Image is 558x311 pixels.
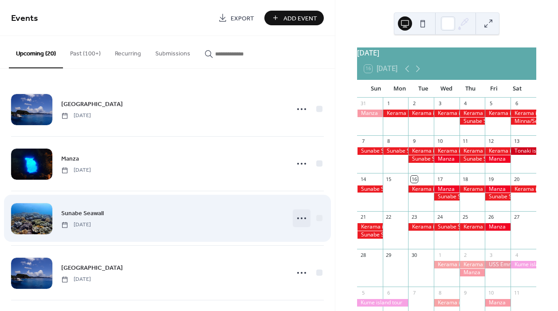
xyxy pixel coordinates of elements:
[462,100,469,107] div: 4
[61,264,123,273] span: [GEOGRAPHIC_DATA]
[411,289,417,296] div: 7
[357,47,536,58] div: [DATE]
[63,36,108,67] button: Past (100+)
[511,147,536,155] div: Tonaki island
[360,138,366,145] div: 7
[487,138,494,145] div: 12
[411,80,435,98] div: Tue
[434,110,460,117] div: Kerama islands
[148,36,197,67] button: Submissions
[511,185,536,193] div: Kerama islands
[385,176,392,182] div: 15
[487,100,494,107] div: 5
[435,80,458,98] div: Wed
[411,176,417,182] div: 16
[388,80,411,98] div: Mon
[434,261,460,268] div: Kerama islands
[357,110,383,117] div: Manza
[458,80,482,98] div: Thu
[462,176,469,182] div: 18
[411,100,417,107] div: 2
[485,147,511,155] div: Kerama islands
[460,147,485,155] div: Kerama islands
[434,155,460,163] div: Manza
[408,147,434,155] div: Kerama islands
[485,185,511,193] div: Manza
[411,138,417,145] div: 9
[408,155,434,163] div: Sunabe Seawall
[462,289,469,296] div: 9
[61,276,91,283] span: [DATE]
[264,11,324,25] button: Add Event
[485,261,511,268] div: USS Emmons
[513,176,520,182] div: 20
[408,110,434,117] div: Kerama islands
[61,166,91,174] span: [DATE]
[487,252,494,258] div: 3
[61,154,79,164] a: Manza
[487,289,494,296] div: 10
[360,214,366,220] div: 21
[460,185,485,193] div: Kerama islands
[61,112,91,120] span: [DATE]
[283,14,317,23] span: Add Event
[487,214,494,220] div: 26
[411,214,417,220] div: 23
[460,155,485,163] div: Sunabe Seawall
[513,214,520,220] div: 27
[462,214,469,220] div: 25
[385,252,392,258] div: 29
[408,223,434,231] div: Kerama islands
[513,252,520,258] div: 4
[11,10,38,27] span: Events
[383,147,409,155] div: Sunabe Seawall
[482,80,506,98] div: Fri
[61,99,123,109] a: [GEOGRAPHIC_DATA]
[436,214,443,220] div: 24
[408,185,434,193] div: Kerama islands
[485,193,511,201] div: Sunabe Seawall
[460,269,485,276] div: Manza
[434,193,460,201] div: Sunabe Seawall
[462,138,469,145] div: 11
[61,100,123,109] span: [GEOGRAPHIC_DATA]
[436,176,443,182] div: 17
[485,223,511,231] div: Manza
[357,231,383,239] div: Sunabe Seawall
[385,289,392,296] div: 6
[511,118,536,125] div: Minna/Sesoko islands
[511,110,536,117] div: Kerama islands
[436,138,443,145] div: 10
[436,252,443,258] div: 1
[61,263,123,273] a: [GEOGRAPHIC_DATA]
[357,147,383,155] div: Sunabe Seawall
[360,100,366,107] div: 31
[385,100,392,107] div: 1
[231,14,254,23] span: Export
[511,261,536,268] div: Kume island tour
[485,299,511,307] div: Manza
[411,252,417,258] div: 30
[460,110,485,117] div: Kerama islands
[9,36,63,68] button: Upcoming (20)
[360,176,366,182] div: 14
[513,289,520,296] div: 11
[212,11,261,25] a: Export
[385,214,392,220] div: 22
[434,223,460,231] div: Sunabe Seawall
[460,118,485,125] div: Sunabe Seawall
[61,209,104,218] span: Sunabe Seawall
[487,176,494,182] div: 19
[360,252,366,258] div: 28
[485,155,511,163] div: Manza
[61,208,104,218] a: Sunabe Seawall
[357,185,383,193] div: Sunabe Seawall
[61,221,91,229] span: [DATE]
[434,299,460,307] div: Kerama islands
[460,261,485,268] div: Kerama islands
[357,299,408,307] div: Kume island tour
[485,110,511,117] div: Kerama islands
[383,110,409,117] div: Kerama islands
